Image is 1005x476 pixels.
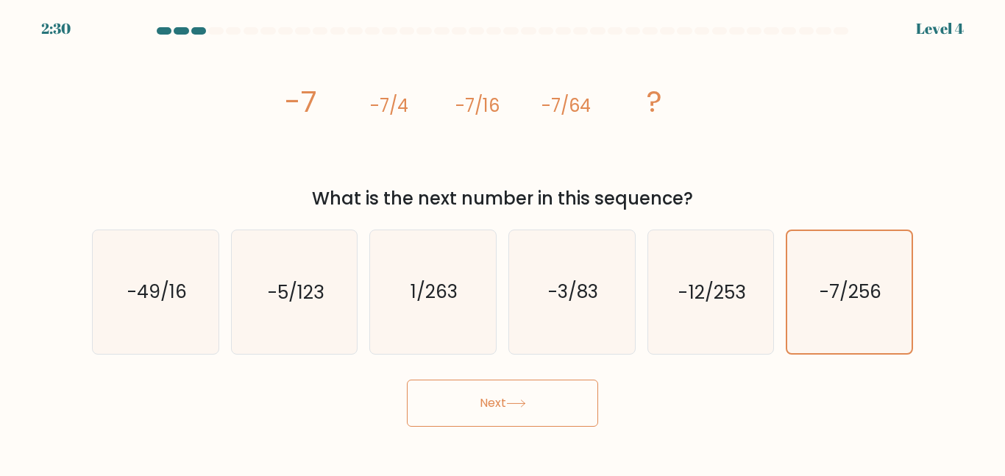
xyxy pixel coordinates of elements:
[541,93,591,118] tspan: -7/64
[370,93,408,118] tspan: -7/4
[647,81,662,122] tspan: ?
[285,81,317,122] tspan: -7
[268,279,324,305] text: -5/123
[916,18,964,40] div: Level 4
[407,380,598,427] button: Next
[455,93,500,118] tspan: -7/16
[679,279,745,305] text: -12/253
[411,279,458,305] text: 1/263
[548,279,598,305] text: -3/83
[127,279,186,305] text: -49/16
[41,18,71,40] div: 2:30
[820,279,881,305] text: -7/256
[101,185,904,212] div: What is the next number in this sequence?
